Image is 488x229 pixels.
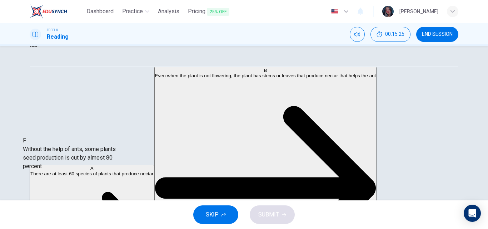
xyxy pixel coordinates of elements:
img: Profile picture [382,6,394,17]
div: B [155,68,376,73]
div: Hide [370,27,410,42]
span: 25% OFF [207,8,229,16]
span: END SESSION [422,31,453,37]
span: Analysis [158,7,179,16]
button: END SESSION [416,27,458,42]
div: A [30,166,154,171]
span: SKIP [206,210,219,220]
div: Mute [350,27,365,42]
button: 00:15:25 [370,27,410,42]
div: Choose test type tabs [30,49,458,67]
span: Practice [122,7,143,16]
div: [PERSON_NAME] [399,7,438,16]
span: TOEFL® [47,28,58,33]
span: Dashboard [86,7,114,16]
img: en [330,9,339,14]
img: EduSynch logo [30,4,67,19]
a: EduSynch logo [30,4,84,19]
button: Dashboard [84,5,116,18]
h1: Reading [47,33,69,41]
button: SKIP [193,205,238,224]
span: Pricing [188,7,229,16]
span: There are at least 60 species of plants that produce nectar [30,171,154,176]
div: Open Intercom Messenger [464,205,481,222]
button: Analysis [155,5,182,18]
span: 00:15:25 [385,31,404,37]
button: Practice [119,5,152,18]
button: Pricing25% OFF [185,5,232,18]
span: Even when the plant is not flowering, the plant has stems or leaves that produce nectar that help... [155,73,376,78]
